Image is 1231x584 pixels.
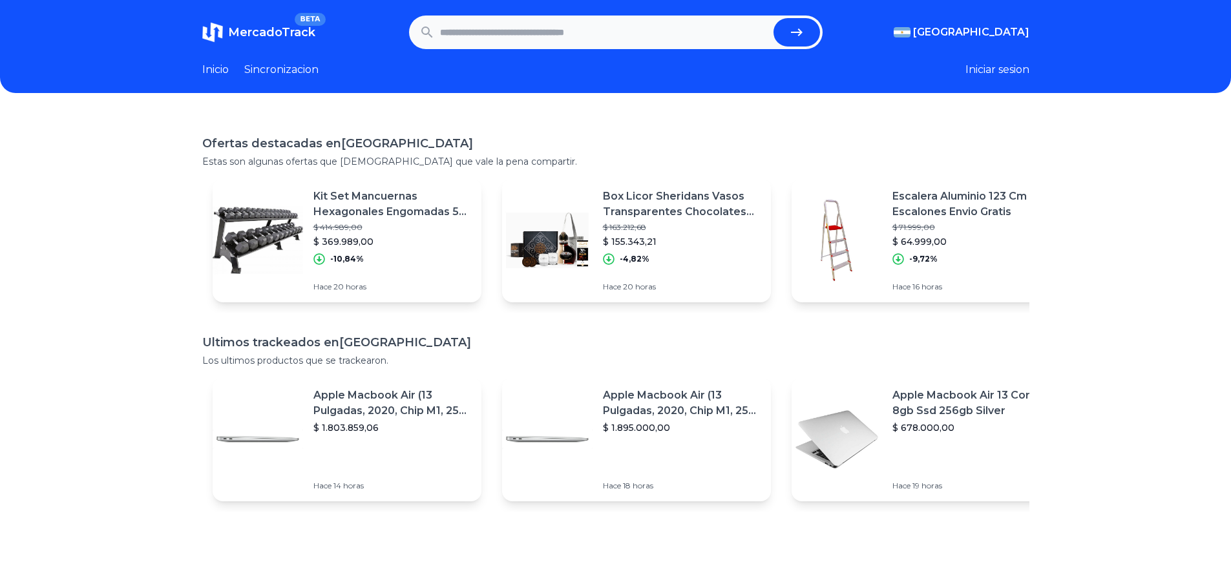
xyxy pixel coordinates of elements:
[313,481,471,491] p: Hace 14 horas
[213,377,481,501] a: Featured imageApple Macbook Air (13 Pulgadas, 2020, Chip M1, 256 Gb De Ssd, 8 Gb De Ram) - Plata$...
[603,421,761,434] p: $ 1.895.000,00
[202,134,1029,152] h1: Ofertas destacadas en [GEOGRAPHIC_DATA]
[313,235,471,248] p: $ 369.989,00
[603,222,761,233] p: $ 163.212,68
[202,155,1029,168] p: Estas son algunas ofertas que [DEMOGRAPHIC_DATA] que vale la pena compartir.
[295,13,325,26] span: BETA
[313,189,471,220] p: Kit Set Mancuernas Hexagonales Engomadas 5 Kg A 10 Kg Color Negro
[502,195,593,286] img: Featured image
[913,25,1029,40] span: [GEOGRAPHIC_DATA]
[892,222,1050,233] p: $ 71.999,00
[502,394,593,485] img: Featured image
[313,388,471,419] p: Apple Macbook Air (13 Pulgadas, 2020, Chip M1, 256 Gb De Ssd, 8 Gb De Ram) - Plata
[603,481,761,491] p: Hace 18 horas
[313,421,471,434] p: $ 1.803.859,06
[894,27,910,37] img: Argentina
[313,282,471,292] p: Hace 20 horas
[202,62,229,78] a: Inicio
[202,22,223,43] img: MercadoTrack
[965,62,1029,78] button: Iniciar sesion
[892,282,1050,292] p: Hace 16 horas
[892,388,1050,419] p: Apple Macbook Air 13 Core I5 8gb Ssd 256gb Silver
[892,235,1050,248] p: $ 64.999,00
[313,222,471,233] p: $ 414.989,00
[792,394,882,485] img: Featured image
[228,25,315,39] span: MercadoTrack
[202,22,315,43] a: MercadoTrackBETA
[892,421,1050,434] p: $ 678.000,00
[502,178,771,302] a: Featured imageBox Licor Sheridans Vasos Transparentes Chocolates Kit Set$ 163.212,68$ 155.343,21-...
[792,178,1060,302] a: Featured imageEscalera Aluminio 123 Cm 4 Escalones Envio Gratis$ 71.999,00$ 64.999,00-9,72%Hace 1...
[213,178,481,302] a: Featured imageKit Set Mancuernas Hexagonales Engomadas 5 Kg A 10 Kg Color Negro$ 414.989,00$ 369....
[213,195,303,286] img: Featured image
[202,333,1029,351] h1: Ultimos trackeados en [GEOGRAPHIC_DATA]
[620,254,649,264] p: -4,82%
[213,394,303,485] img: Featured image
[792,195,882,286] img: Featured image
[502,377,771,501] a: Featured imageApple Macbook Air (13 Pulgadas, 2020, Chip M1, 256 Gb De Ssd, 8 Gb De Ram) - Plata$...
[603,189,761,220] p: Box Licor Sheridans Vasos Transparentes Chocolates Kit Set
[792,377,1060,501] a: Featured imageApple Macbook Air 13 Core I5 8gb Ssd 256gb Silver$ 678.000,00Hace 19 horas
[909,254,938,264] p: -9,72%
[603,235,761,248] p: $ 155.343,21
[892,481,1050,491] p: Hace 19 horas
[603,388,761,419] p: Apple Macbook Air (13 Pulgadas, 2020, Chip M1, 256 Gb De Ssd, 8 Gb De Ram) - Plata
[892,189,1050,220] p: Escalera Aluminio 123 Cm 4 Escalones Envio Gratis
[202,354,1029,367] p: Los ultimos productos que se trackearon.
[244,62,319,78] a: Sincronizacion
[330,254,364,264] p: -10,84%
[603,282,761,292] p: Hace 20 horas
[894,25,1029,40] button: [GEOGRAPHIC_DATA]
